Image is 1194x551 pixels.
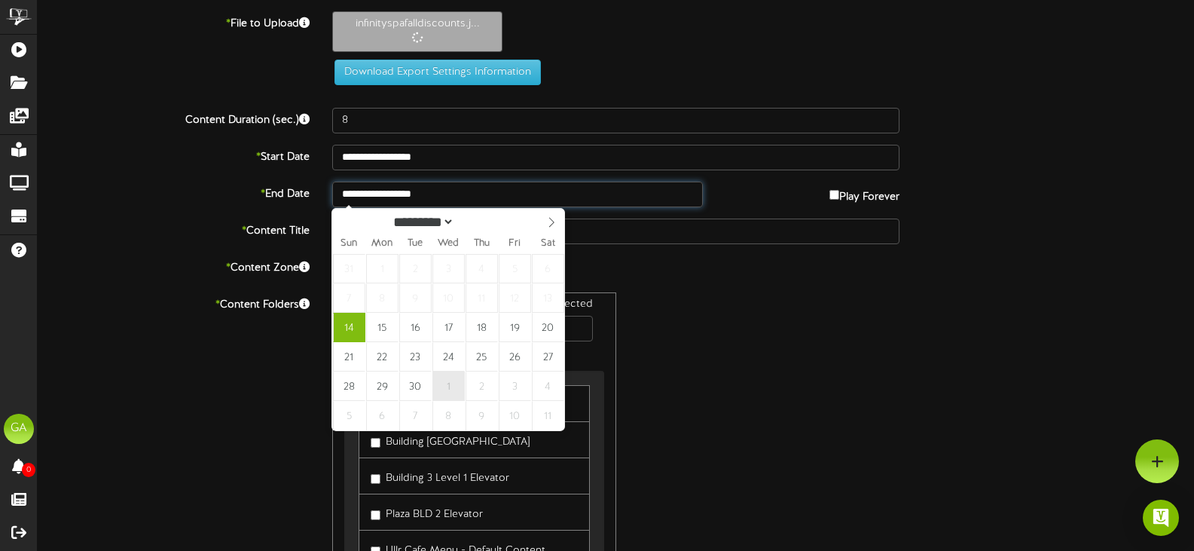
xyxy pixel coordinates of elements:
[466,254,498,283] span: September 4, 2025
[26,108,321,128] label: Content Duration (sec.)
[366,401,399,430] span: October 6, 2025
[371,430,530,450] label: Building [GEOGRAPHIC_DATA]
[26,145,321,165] label: Start Date
[432,342,465,372] span: September 24, 2025
[466,401,498,430] span: October 9, 2025
[432,401,465,430] span: October 8, 2025
[371,466,509,486] label: Building 3 Level 1 Elevator
[399,372,432,401] span: September 30, 2025
[366,372,399,401] span: September 29, 2025
[432,239,465,249] span: Wed
[466,313,498,342] span: September 18, 2025
[333,372,365,401] span: September 28, 2025
[399,254,432,283] span: September 2, 2025
[22,463,35,477] span: 0
[499,254,531,283] span: September 5, 2025
[26,219,321,239] label: Content Title
[399,401,432,430] span: October 7, 2025
[499,342,531,372] span: September 26, 2025
[399,283,432,313] span: September 9, 2025
[499,313,531,342] span: September 19, 2025
[531,239,564,249] span: Sat
[366,283,399,313] span: September 8, 2025
[499,401,531,430] span: October 10, 2025
[333,401,365,430] span: October 5, 2025
[333,313,365,342] span: September 14, 2025
[333,254,365,283] span: August 31, 2025
[465,239,498,249] span: Thu
[466,372,498,401] span: October 2, 2025
[371,474,380,484] input: Building 3 Level 1 Elevator
[466,342,498,372] span: September 25, 2025
[371,502,483,522] label: Plaza BLD 2 Elevator
[432,254,465,283] span: September 3, 2025
[332,219,899,244] input: Title of this Content
[532,401,564,430] span: October 11, 2025
[26,182,321,202] label: End Date
[366,313,399,342] span: September 15, 2025
[4,414,34,444] div: GA
[334,60,541,85] button: Download Export Settings Information
[366,342,399,372] span: September 22, 2025
[532,342,564,372] span: September 27, 2025
[26,292,321,313] label: Content Folders
[333,342,365,372] span: September 21, 2025
[432,313,465,342] span: September 17, 2025
[532,254,564,283] span: September 6, 2025
[399,313,432,342] span: September 16, 2025
[371,510,380,520] input: Plaza BLD 2 Elevator
[532,283,564,313] span: September 13, 2025
[1143,500,1179,536] div: Open Intercom Messenger
[532,313,564,342] span: September 20, 2025
[498,239,531,249] span: Fri
[499,372,531,401] span: October 3, 2025
[332,239,365,249] span: Sun
[829,182,899,205] label: Play Forever
[366,254,399,283] span: September 1, 2025
[327,66,541,78] a: Download Export Settings Information
[454,214,508,230] input: Year
[432,372,465,401] span: October 1, 2025
[532,372,564,401] span: October 4, 2025
[829,190,839,200] input: Play Forever
[365,239,399,249] span: Mon
[371,438,380,448] input: Building [GEOGRAPHIC_DATA]
[499,283,531,313] span: September 12, 2025
[333,283,365,313] span: September 7, 2025
[432,283,465,313] span: September 10, 2025
[466,283,498,313] span: September 11, 2025
[26,11,321,32] label: File to Upload
[26,256,321,276] label: Content Zone
[399,342,432,372] span: September 23, 2025
[399,239,432,249] span: Tue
